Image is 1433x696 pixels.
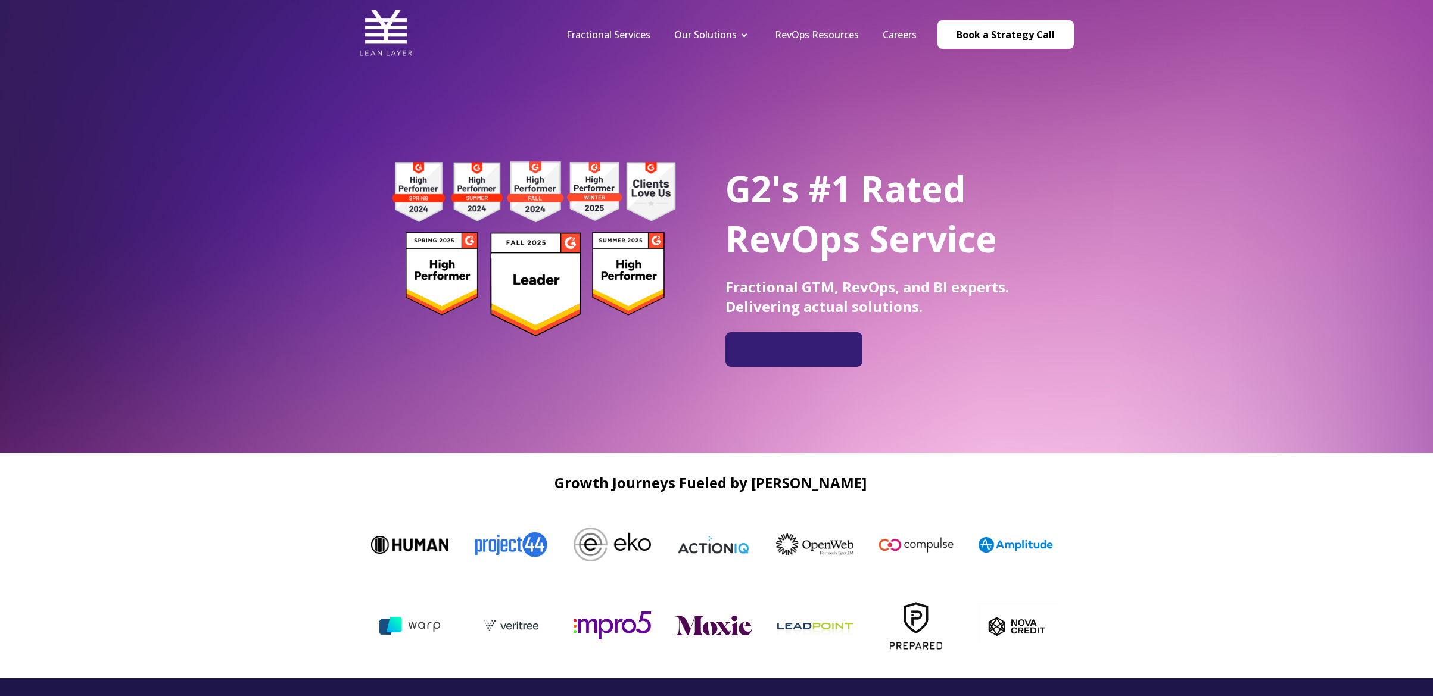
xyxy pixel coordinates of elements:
[879,587,956,664] img: Prepared-Logo
[471,524,549,564] img: Project44
[775,28,859,41] a: RevOps Resources
[977,537,1055,553] img: Amplitude
[566,28,650,41] a: Fractional Services
[725,164,997,263] span: G2's #1 Rated RevOps Service
[473,608,551,642] img: veritree
[777,587,855,664] img: leadpoint
[674,535,751,555] img: ActionIQ
[676,616,753,635] img: moxie
[731,337,856,362] iframe: Embedded CTA
[876,525,954,565] img: Compulse
[937,20,1074,49] a: Book a Strategy Call
[359,475,1062,491] h2: Growth Journeys Fueled by [PERSON_NAME]
[370,536,447,554] img: Human
[371,158,696,340] img: g2 badges
[554,28,929,41] div: Navigation Menu
[372,610,450,641] img: warp ai
[883,28,917,41] a: Careers
[572,528,650,561] img: Eko
[775,533,852,555] img: OpenWeb
[359,6,413,60] img: Lean Layer Logo
[575,611,652,639] img: mpro5
[674,28,737,41] a: Our Solutions
[980,604,1057,647] img: nova_c
[725,277,1009,316] span: Fractional GTM, RevOps, and BI experts. Delivering actual solutions.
